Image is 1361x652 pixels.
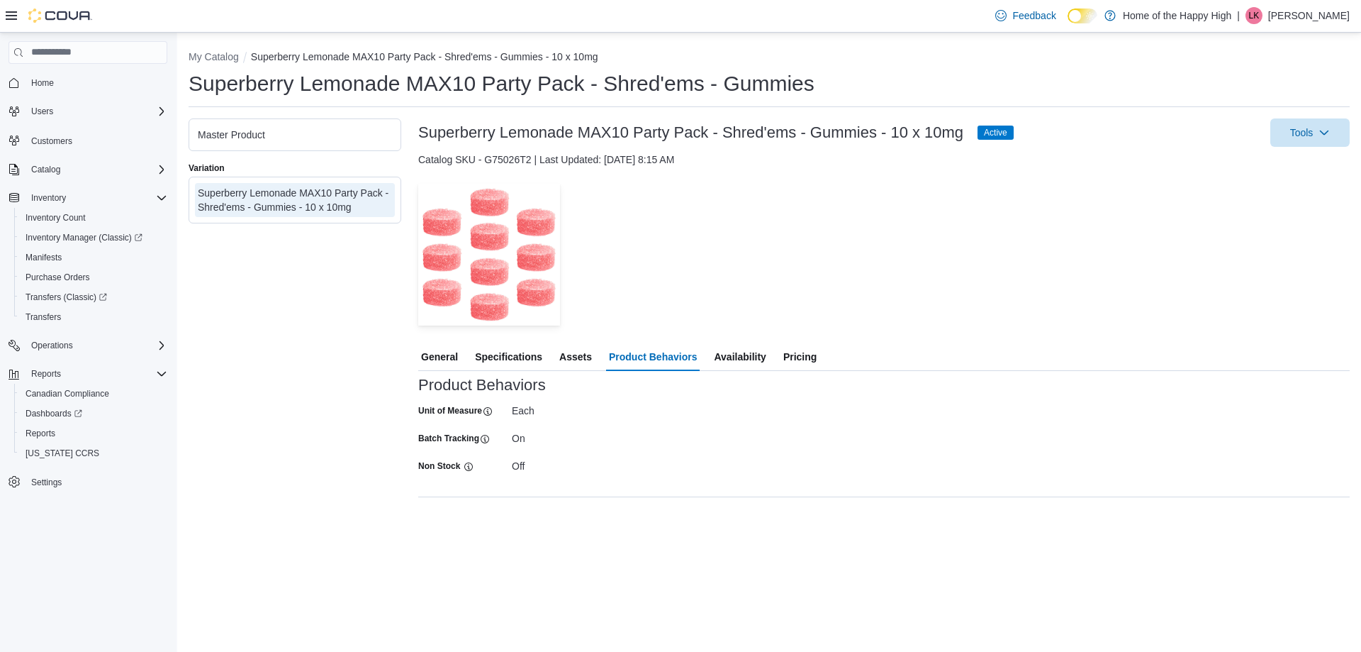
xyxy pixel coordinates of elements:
a: Dashboards [20,405,88,422]
span: Tools [1290,126,1314,140]
span: Dashboards [26,408,82,419]
span: Inventory Manager (Classic) [26,232,142,243]
button: Tools [1270,118,1350,147]
span: Reports [26,365,167,382]
nav: An example of EuiBreadcrumbs [189,50,1350,67]
span: Canadian Compliance [26,388,109,399]
span: Availability [714,343,766,371]
button: My Catalog [189,51,239,62]
span: Product Behaviors [609,343,697,371]
span: Reports [26,428,55,439]
span: Operations [31,340,73,351]
button: Canadian Compliance [14,384,173,404]
span: Purchase Orders [26,272,90,283]
span: Batch Tracking [418,433,479,445]
a: Transfers (Classic) [20,289,113,306]
span: Inventory [31,192,66,204]
a: Inventory Count [20,209,91,226]
button: Catalog [3,160,173,179]
span: LK [1249,7,1260,24]
button: Operations [3,336,173,355]
span: Washington CCRS [20,445,167,462]
nav: Complex example [9,67,167,529]
div: Each [512,399,702,416]
h3: Superberry Lemonade MAX10 Party Pack - Shred'ems - Gummies - 10 x 10mg [418,124,963,141]
a: Manifests [20,249,67,266]
span: Home [31,77,54,89]
span: Home [26,74,167,92]
button: Inventory Count [14,208,173,228]
span: Specifications [475,343,542,371]
a: Inventory Manager (Classic) [14,228,173,248]
img: Cova [28,9,92,23]
span: Manifests [20,249,167,266]
span: General [421,343,458,371]
a: Transfers [20,309,67,326]
span: Catalog [31,164,60,175]
img: Image for Superberry Lemonade MAX10 Party Pack - Shred'ems - Gummies - 10 x 10mg [418,184,560,326]
span: Active [984,126,1007,139]
a: Home [26,74,60,92]
button: Purchase Orders [14,267,173,287]
a: Transfers (Classic) [14,287,173,307]
span: Non Stock [418,460,460,473]
button: Reports [26,365,67,382]
span: Transfers [26,311,61,323]
span: Reports [31,368,61,380]
label: Variation [189,162,225,174]
span: Settings [26,473,167,491]
div: Off [512,455,702,472]
button: [US_STATE] CCRS [14,443,173,463]
button: Manifests [14,248,173,267]
span: Manifests [26,252,62,263]
a: Canadian Compliance [20,385,115,402]
a: Purchase Orders [20,269,96,286]
a: Dashboards [14,404,173,424]
span: Assets [559,343,592,371]
span: Transfers (Classic) [20,289,167,306]
button: Users [26,103,59,120]
span: Dashboards [20,405,167,422]
div: On [512,427,702,444]
div: Lauren Kadis [1245,7,1262,24]
span: Inventory [26,189,167,206]
button: Reports [3,364,173,384]
a: Feedback [990,1,1061,30]
span: Pricing [783,343,817,371]
h1: Superberry Lemonade MAX10 Party Pack - Shred'ems - Gummies [189,70,814,98]
span: Transfers (Classic) [26,292,107,303]
span: Inventory Manager (Classic) [20,229,167,246]
h3: Product Behaviors [418,377,546,394]
p: | [1237,7,1240,24]
span: Unit of Measure [418,405,482,417]
a: Customers [26,133,78,150]
span: Feedback [1012,9,1055,23]
span: Customers [31,136,72,147]
a: Reports [20,425,61,442]
span: Operations [26,337,167,354]
span: Catalog [26,161,167,178]
span: Users [26,103,167,120]
button: Users [3,101,173,121]
span: [US_STATE] CCRS [26,448,99,459]
a: Settings [26,474,67,491]
button: Customers [3,130,173,150]
span: Inventory Count [20,209,167,226]
input: Dark Mode [1068,9,1097,23]
div: Catalog SKU - G75026T2 | Last Updated: [DATE] 8:15 AM [418,153,1350,167]
button: Operations [26,337,79,354]
p: Home of the Happy High [1123,7,1231,24]
div: Master Product [198,128,392,142]
span: Inventory Count [26,212,86,223]
button: Reports [14,424,173,443]
p: [PERSON_NAME] [1268,7,1350,24]
button: Catalog [26,161,66,178]
button: Home [3,72,173,93]
button: Superberry Lemonade MAX10 Party Pack - Shred'ems - Gummies - 10 x 10mg [251,51,598,62]
button: Settings [3,472,173,492]
span: Users [31,106,53,117]
div: Superberry Lemonade MAX10 Party Pack - Shred'ems - Gummies - 10 x 10mg [198,186,392,214]
button: Inventory [3,188,173,208]
span: Active [978,126,1014,140]
button: Transfers [14,307,173,327]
